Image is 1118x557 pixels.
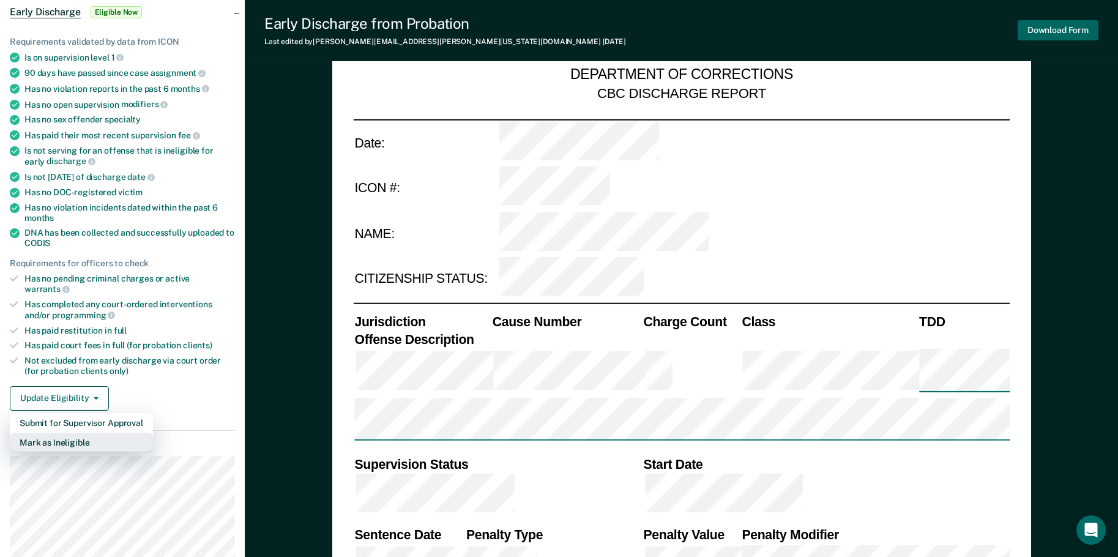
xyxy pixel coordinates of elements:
div: Has no violation incidents dated within the past 6 [24,203,235,223]
button: Mark as Ineligible [10,433,153,452]
td: Date: [353,119,498,165]
div: Has no pending criminal charges or active [24,274,235,294]
span: 1 [111,53,124,62]
div: Has paid restitution in [24,326,235,336]
div: Is not [DATE] of discharge [24,171,235,182]
span: Early Discharge [10,6,81,18]
th: TDD [918,314,1010,331]
div: Has paid their most recent supervision [24,130,235,141]
span: Eligible Now [91,6,143,18]
span: months [171,84,209,94]
span: victim [118,187,143,197]
span: months [24,213,54,223]
div: Has no sex offender [24,114,235,125]
div: 90 days have passed since case [24,67,235,78]
button: Submit for Supervisor Approval [10,413,153,433]
th: Cause Number [491,314,643,331]
span: date [127,172,154,182]
span: [DATE] [603,37,626,46]
div: Has no violation reports in the past 6 [24,83,235,94]
th: Penalty Type [465,527,643,544]
span: assignment [151,68,206,78]
div: Has completed any court-ordered interventions and/or [24,299,235,320]
div: Has no DOC-registered [24,187,235,198]
th: Class [740,314,918,331]
th: Jurisdiction [353,314,491,331]
span: CODIS [24,238,50,248]
div: Early Discharge from Probation [264,15,626,32]
div: DNA has been collected and successfully uploaded to [24,228,235,249]
th: Penalty Modifier [740,527,1010,544]
span: fee [178,130,200,140]
div: Requirements validated by data from ICON [10,37,235,47]
div: CBC DISCHARGE REPORT [597,84,766,102]
button: Download Form [1018,20,1098,40]
div: Has no open supervision [24,99,235,110]
th: Penalty Value [642,527,740,544]
button: Update Eligibility [10,386,109,411]
div: Has paid court fees in full (for probation [24,340,235,351]
div: Is on supervision level [24,52,235,63]
div: Open Intercom Messenger [1076,515,1106,545]
div: DEPARTMENT OF CORRECTIONS [570,66,793,84]
div: Requirements for officers to check [10,258,235,269]
td: ICON #: [353,165,498,211]
td: NAME: [353,211,498,256]
th: Start Date [642,455,1010,473]
th: Sentence Date [353,527,464,544]
span: specialty [105,114,141,124]
span: programming [52,310,115,320]
div: Not excluded from early discharge via court order (for probation clients [24,356,235,376]
span: full [114,326,127,335]
td: CITIZENSHIP STATUS: [353,256,498,301]
span: only) [110,366,129,376]
th: Supervision Status [353,455,642,473]
span: modifiers [121,99,168,109]
span: clients) [183,340,212,350]
div: Is not serving for an offense that is ineligible for early [24,146,235,166]
div: Last edited by [PERSON_NAME][EMAIL_ADDRESS][PERSON_NAME][US_STATE][DOMAIN_NAME] [264,37,626,46]
th: Charge Count [642,314,740,331]
span: warrants [24,284,70,294]
span: discharge [47,156,95,166]
th: Offense Description [353,331,491,348]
